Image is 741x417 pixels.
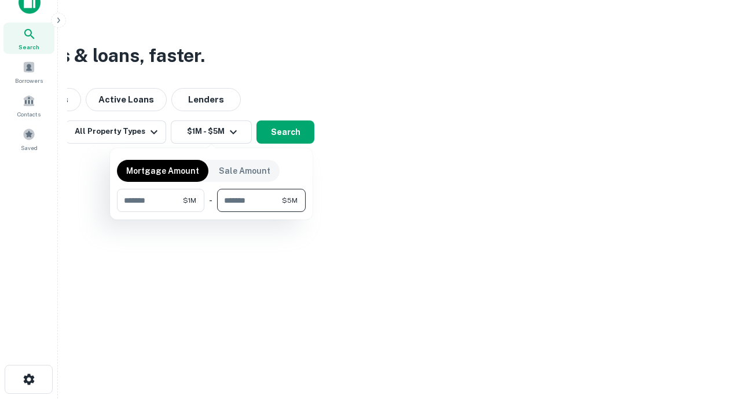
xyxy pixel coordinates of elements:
[183,195,196,206] span: $1M
[282,195,298,206] span: $5M
[209,189,212,212] div: -
[683,324,741,380] iframe: Chat Widget
[126,164,199,177] p: Mortgage Amount
[219,164,270,177] p: Sale Amount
